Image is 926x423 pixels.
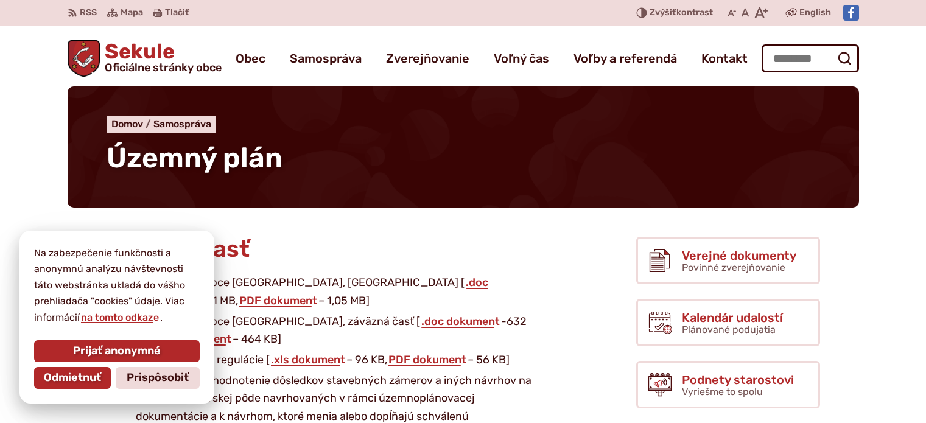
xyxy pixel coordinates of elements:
span: RSS [80,5,97,20]
a: Voľby a referendá [573,41,677,75]
img: Prejsť na Facebook stránku [843,5,859,21]
a: Obec [236,41,265,75]
a: .xls dokument [270,353,346,366]
span: Povinné zverejňovanie [682,262,785,273]
span: Prispôsobiť [127,371,189,385]
p: Na zabezpečenie funkčnosti a anonymnú analýzu návštevnosti táto webstránka ukladá do vášho prehli... [34,245,200,326]
a: Podnety starostovi Vyriešme to spolu [636,361,820,408]
span: Textová časť [107,235,250,263]
a: .doc dokument [136,276,488,307]
a: Domov [111,118,153,130]
span: Odmietnuť [44,371,101,385]
img: Prejsť na domovskú stránku [68,40,100,77]
a: PDF dokument [238,294,318,307]
span: Sekule [100,41,222,73]
li: Územný plán obce [GEOGRAPHIC_DATA], [GEOGRAPHIC_DATA] [ – 1,91 MB, – 1,05 MB] [121,274,539,310]
a: Logo Sekule, prejsť na domovskú stránku. [68,40,222,77]
li: Územný plán obce [GEOGRAPHIC_DATA], záväzná časť [ -632 KB, – 464 KB] [121,313,539,349]
span: Kalendár udalostí [682,311,783,324]
span: Plánované podujatia [682,324,776,335]
span: Prijať anonymné [73,344,161,358]
button: Odmietnuť [34,367,111,389]
a: PDF dokument [387,353,468,366]
span: Domov [111,118,143,130]
a: .doc dokument [420,315,501,328]
button: Prijať anonymné [34,340,200,362]
a: Voľný čas [494,41,549,75]
a: English [797,5,833,20]
a: na tomto odkaze [80,312,160,323]
a: Samospráva [290,41,362,75]
span: Podnety starostovi [682,373,794,386]
a: Verejné dokumenty Povinné zverejňovanie [636,237,820,284]
span: English [799,5,831,20]
a: Kontakt [701,41,748,75]
span: Zvýšiť [650,7,676,18]
span: Oficiálne stránky obce [105,62,222,73]
li: Návrh funkčnej regulácie [ – 96 KB, – 56 KB] [121,351,539,369]
span: Tlačiť [165,8,189,18]
span: Mapa [121,5,143,20]
span: Územný plán [107,141,282,175]
button: Prispôsobiť [116,367,200,389]
a: PDF dokument [152,332,233,346]
span: kontrast [650,8,713,18]
span: Vyriešme to spolu [682,386,763,397]
a: Zverejňovanie [386,41,469,75]
a: Samospráva [153,118,211,130]
span: Verejné dokumenty [682,249,796,262]
a: Kalendár udalostí Plánované podujatia [636,299,820,346]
